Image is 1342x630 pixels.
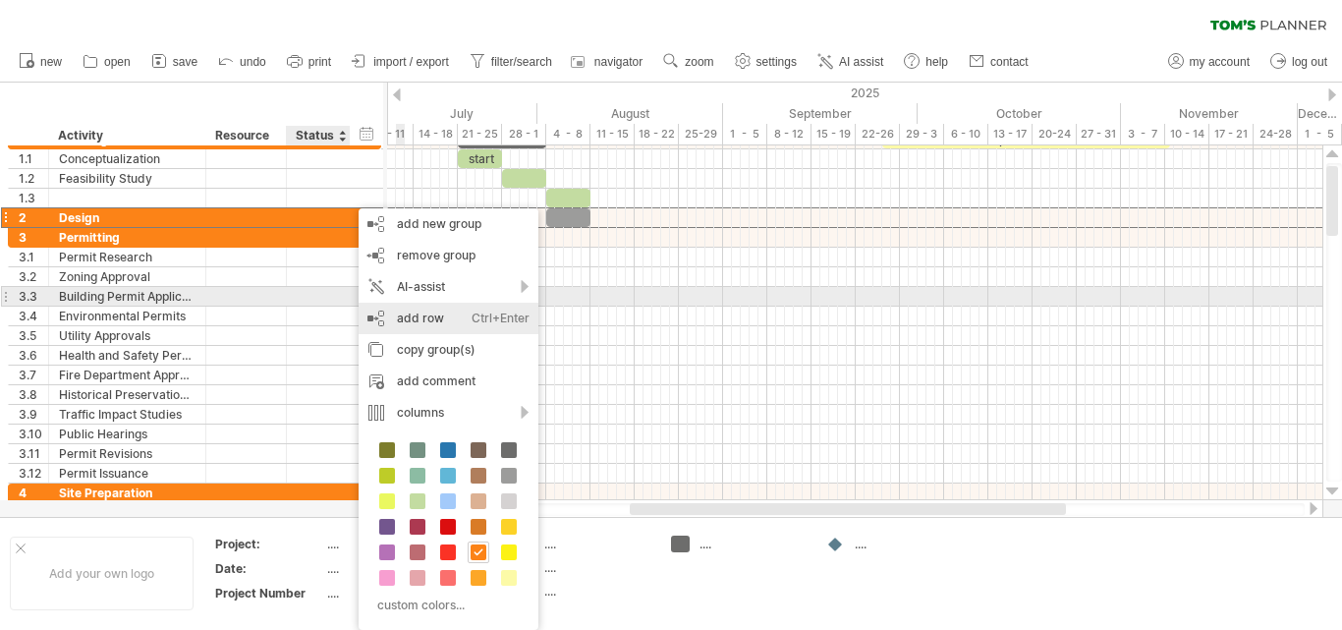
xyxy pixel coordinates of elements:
[19,189,48,207] div: 1.3
[19,326,48,345] div: 3.5
[699,536,807,552] div: ....
[19,425,48,443] div: 3.10
[458,149,502,168] div: start
[59,444,196,463] div: Permit Revisions
[537,103,723,124] div: August 2025
[19,248,48,266] div: 3.1
[544,536,651,552] div: ....
[1163,49,1256,75] a: my account
[19,444,48,463] div: 3.11
[59,346,196,365] div: Health and Safety Permits
[635,124,679,144] div: 18 - 22
[59,326,196,345] div: Utility Approvals
[368,592,523,618] div: custom colors...
[594,55,643,69] span: navigator
[327,585,492,601] div: ....
[327,560,492,577] div: ....
[215,585,323,601] div: Project Number
[369,124,414,144] div: 7 - 11
[58,126,195,145] div: Activity
[685,55,713,69] span: zoom
[19,366,48,384] div: 3.7
[59,484,196,502] div: Site Preparation
[215,560,323,577] div: Date:
[19,169,48,188] div: 1.2
[502,124,546,144] div: 28 - 1
[240,55,266,69] span: undo
[856,124,900,144] div: 22-26
[811,124,856,144] div: 15 - 19
[1165,124,1209,144] div: 10 - 14
[347,49,455,75] a: import / export
[59,228,196,247] div: Permitting
[19,228,48,247] div: 3
[568,49,648,75] a: navigator
[59,287,196,306] div: Building Permit Application
[14,49,68,75] a: new
[59,405,196,424] div: Traffic Impact Studies
[146,49,203,75] a: save
[1121,103,1298,124] div: November 2025
[964,49,1034,75] a: contact
[59,208,196,227] div: Design
[59,149,196,168] div: Conceptualization
[900,124,944,144] div: 29 - 3
[1265,49,1333,75] a: log out
[544,583,651,600] div: ....
[59,366,196,384] div: Fire Department Approval
[679,124,723,144] div: 25-29
[1298,124,1342,144] div: 1 - 5
[1190,55,1250,69] span: my account
[59,307,196,325] div: Environmental Permits
[59,169,196,188] div: Feasibility Study
[414,124,458,144] div: 14 - 18
[19,287,48,306] div: 3.3
[359,303,538,334] div: add row
[944,124,988,144] div: 6 - 10
[1292,55,1327,69] span: log out
[723,124,767,144] div: 1 - 5
[308,55,331,69] span: print
[397,248,475,262] span: remove group
[19,484,48,502] div: 4
[767,124,811,144] div: 8 - 12
[359,366,538,397] div: add comment
[472,303,530,334] div: Ctrl+Enter
[1209,124,1254,144] div: 17 - 21
[918,103,1121,124] div: October 2025
[925,55,948,69] span: help
[491,55,552,69] span: filter/search
[359,208,538,240] div: add new group
[19,267,48,286] div: 3.2
[359,271,538,303] div: AI-assist
[19,208,48,227] div: 2
[1033,124,1077,144] div: 20-24
[78,49,137,75] a: open
[1121,124,1165,144] div: 3 - 7
[899,49,954,75] a: help
[359,334,538,366] div: copy group(s)
[296,126,339,145] div: Status
[59,425,196,443] div: Public Hearings
[359,397,538,429] div: columns
[19,307,48,325] div: 3.4
[458,124,502,144] div: 21 - 25
[855,536,962,552] div: ....
[1254,124,1298,144] div: 24-28
[282,49,337,75] a: print
[19,346,48,365] div: 3.6
[59,385,196,404] div: Historical Preservation Approval
[104,55,131,69] span: open
[59,464,196,483] div: Permit Issuance
[373,55,449,69] span: import / export
[334,103,537,124] div: July 2025
[40,55,62,69] span: new
[59,267,196,286] div: Zoning Approval
[723,103,918,124] div: September 2025
[10,537,194,610] div: Add your own logo
[839,55,883,69] span: AI assist
[19,405,48,424] div: 3.9
[173,55,197,69] span: save
[1077,124,1121,144] div: 27 - 31
[19,149,48,168] div: 1.1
